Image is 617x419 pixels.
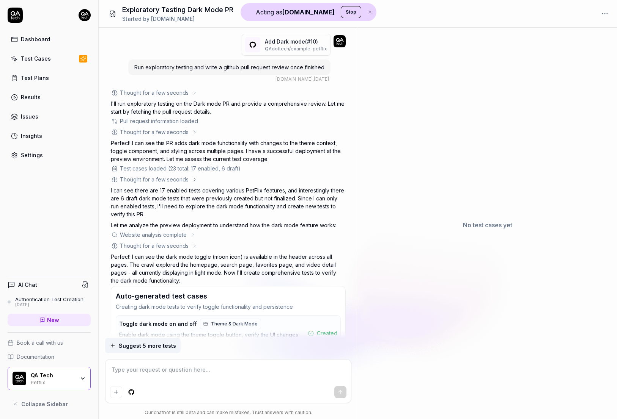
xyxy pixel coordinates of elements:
a: Test Plans [8,70,91,85]
h3: Auto-generated test cases [116,291,207,301]
a: Theme & Dark Mode [200,319,261,329]
div: Website analysis complete [120,231,187,239]
p: No test cases yet [463,220,512,230]
span: Suggest 5 more tests [119,342,176,350]
span: Documentation [17,353,54,361]
div: Test cases loaded (23 total: 17 enabled, 6 draft) [120,164,241,172]
div: Started by [122,15,233,23]
div: Thought for a few seconds [120,175,189,183]
a: Insights [8,128,91,143]
span: New [47,316,59,324]
button: Add attachment [110,386,122,398]
div: QA Tech [31,372,75,379]
img: QA Tech Logo [13,372,26,385]
span: [DOMAIN_NAME] [275,76,313,82]
img: 7ccf6c19-61ad-4a6c-8811-018b02a1b829.jpg [334,35,346,47]
span: Theme & Dark Mode [211,321,258,327]
a: Test Cases [8,51,91,66]
span: Run exploratory testing and write a github pull request review once finished [134,64,324,70]
button: QA Tech LogoQA TechPetflix [8,367,91,390]
span: Created [317,329,337,337]
a: Authentication Test Creation[DATE] [8,296,91,308]
div: Issues [21,113,38,120]
a: Documentation [8,353,91,361]
p: Let me analyze the preview deployment to understand how the dark mode feature works: [111,221,345,229]
h4: AI Chat [18,281,37,289]
a: Settings [8,148,91,163]
div: Thought for a few seconds [120,128,189,136]
div: [DATE] [15,302,83,308]
span: Collapse Sidebar [21,400,68,408]
p: Add Dark mode (# 10 ) [265,38,327,45]
div: Insights [21,132,42,140]
p: I can see there are 17 enabled tests covering various PetFlix features, and interestingly there a... [111,186,345,218]
div: Authentication Test Creation [15,296,83,302]
a: Issues [8,109,91,124]
div: , [DATE] [275,76,329,83]
p: Perfect! I can see the dark mode toggle (moon icon) is available in the header across all pages. ... [111,253,345,285]
button: Stop [341,6,361,18]
img: 7ccf6c19-61ad-4a6c-8811-018b02a1b829.jpg [79,9,91,21]
div: Our chatbot is still beta and can make mistakes. Trust answers with caution. [105,409,351,416]
div: Settings [21,151,43,159]
h1: Exploratory Testing Dark Mode PR [122,5,233,15]
span: Toggle dark mode on and off [119,321,197,327]
button: Suggest 5 more tests [105,338,181,353]
div: Test Cases [21,55,51,63]
p: Perfect! I can see this PR adds dark mode functionality with changes to the theme context, toggle... [111,139,345,163]
div: Results [21,93,41,101]
div: Thought for a few seconds [120,242,189,250]
button: Add Dark mode(#10)QAdottech/example-petflix [242,34,331,56]
a: Book a call with us [8,339,91,347]
div: Petflix [31,379,75,385]
div: Thought for a few seconds [120,89,189,97]
a: Results [8,90,91,105]
a: New [8,314,91,326]
a: Dashboard [8,32,91,47]
span: [DOMAIN_NAME] [151,16,195,22]
p: Creating dark mode tests to verify toggle functionality and persistence [116,303,340,311]
div: Dashboard [21,35,50,43]
p: QAdottech / example-petflix [265,45,327,52]
div: Test Plans [21,74,49,82]
button: Toggle dark mode on and offTheme & Dark ModeEnable dark mode using the theme toggle button, verif... [116,316,340,351]
button: Collapse Sidebar [8,396,91,411]
div: Enable dark mode using the theme toggle button, verify the UI changes to dark theme, then disable... [119,331,304,348]
div: Pull request information loaded [120,117,198,125]
p: I'll run exploratory testing on the Dark mode PR and provide a comprehensive review. Let me start... [111,100,345,116]
span: Book a call with us [17,339,63,347]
